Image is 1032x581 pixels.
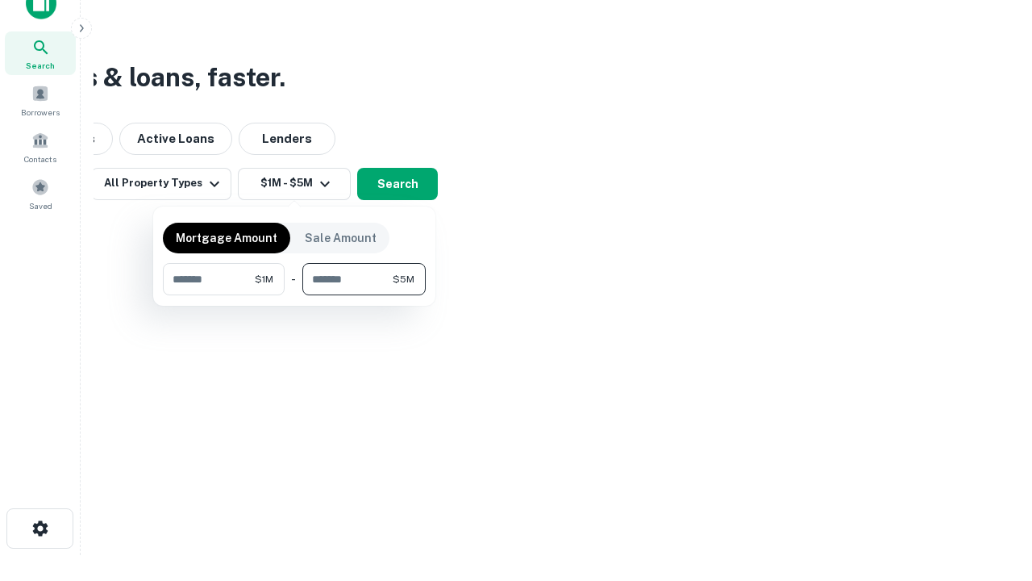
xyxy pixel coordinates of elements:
[255,272,273,286] span: $1M
[291,263,296,295] div: -
[393,272,414,286] span: $5M
[305,229,377,247] p: Sale Amount
[176,229,277,247] p: Mortgage Amount
[951,452,1032,529] iframe: Chat Widget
